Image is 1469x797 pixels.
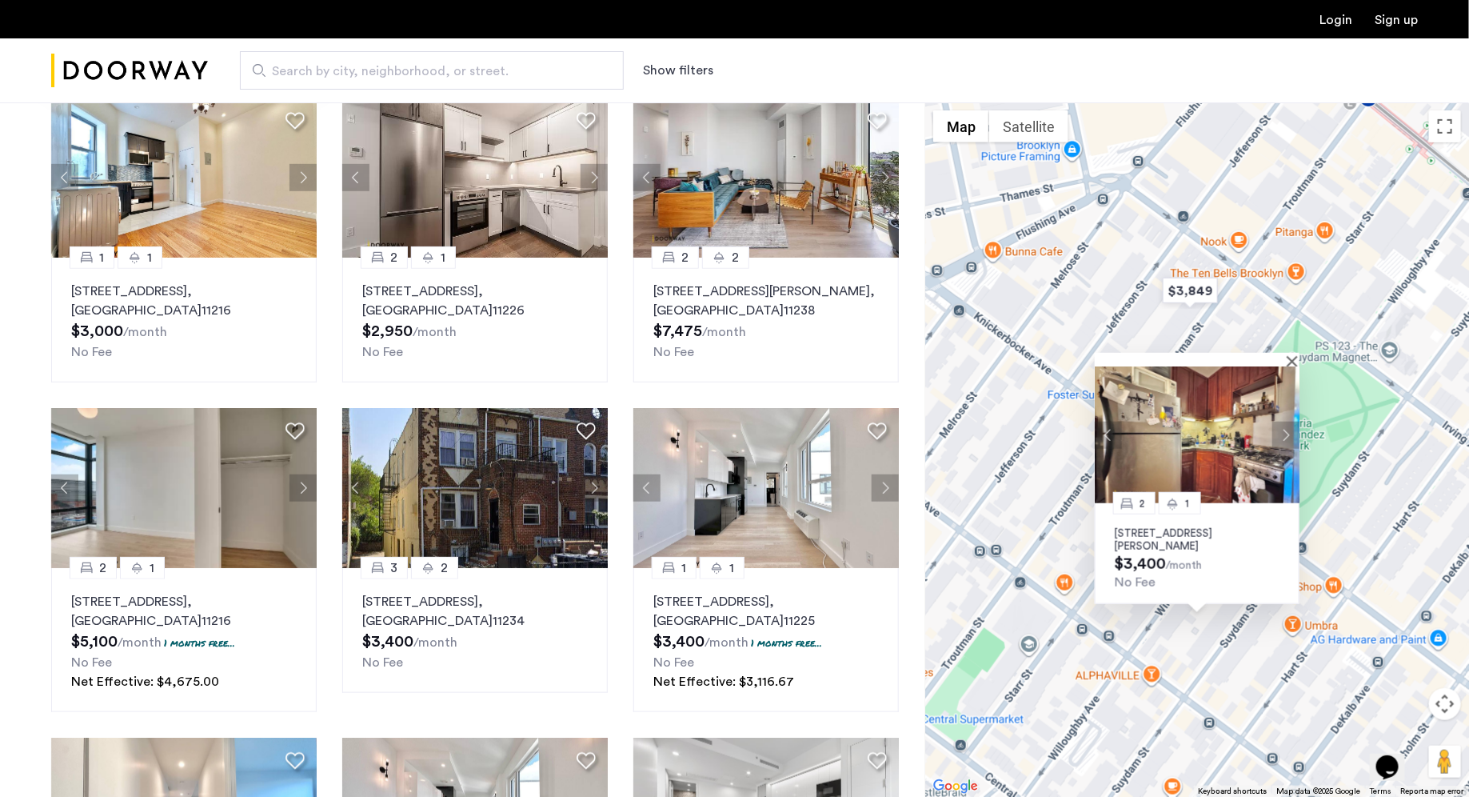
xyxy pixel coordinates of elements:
button: Previous apartment [51,164,78,191]
img: 2014_638467240162182106.jpeg [633,408,900,568]
p: [STREET_ADDRESS] 11234 [362,592,588,631]
sub: /month [705,636,748,649]
img: 2013_638555502213642215.jpeg [342,98,609,258]
button: Show street map [933,110,989,142]
a: 11[STREET_ADDRESS], [GEOGRAPHIC_DATA]112251 months free...No FeeNet Effective: $3,116.67 [633,568,899,712]
input: Apartment Search [240,51,624,90]
span: $2,950 [362,323,413,339]
span: $3,400 [1115,556,1166,572]
span: $3,400 [653,634,705,650]
p: 1 months free... [164,636,235,650]
span: 2 [681,248,689,267]
span: No Fee [1115,576,1156,589]
button: Next apartment [872,475,899,502]
span: 1 [1185,499,1189,509]
span: Net Effective: $4,675.00 [71,675,219,688]
span: No Fee [71,346,112,358]
p: [STREET_ADDRESS] 11225 [653,592,879,631]
button: Next apartment [872,164,899,191]
button: Previous apartment [51,475,78,502]
span: 2 [732,248,739,267]
p: [STREET_ADDRESS][PERSON_NAME] 11238 [653,282,879,320]
p: [STREET_ADDRESS] 11226 [362,282,588,320]
div: $3,849 [1156,273,1224,309]
a: 32[STREET_ADDRESS], [GEOGRAPHIC_DATA]11234No Fee [342,568,608,693]
button: Show or hide filters [643,61,713,80]
span: 1 [150,559,154,578]
img: 2016_638666715889673601.jpeg [633,98,900,258]
sub: /month [123,326,167,338]
img: Google [929,776,982,797]
span: No Fee [653,656,694,669]
span: No Fee [362,656,403,669]
a: Terms [1370,786,1391,797]
img: 2016_638484540295233130.jpeg [342,408,609,568]
span: $3,000 [71,323,123,339]
span: No Fee [653,346,694,358]
span: 2 [390,248,397,267]
iframe: chat widget [1370,733,1421,781]
span: 2 [441,559,448,578]
a: 11[STREET_ADDRESS], [GEOGRAPHIC_DATA]11216No Fee [51,258,317,382]
a: 21[STREET_ADDRESS], [GEOGRAPHIC_DATA]112161 months free...No FeeNet Effective: $4,675.00 [51,568,317,712]
sub: /month [1166,560,1202,571]
span: 2 [1140,499,1145,509]
button: Drag Pegman onto the map to open Street View [1429,746,1461,778]
span: $5,100 [71,634,118,650]
button: Show satellite imagery [989,110,1068,142]
img: 2012_638680378881248573.jpeg [51,98,317,258]
a: 21[STREET_ADDRESS], [GEOGRAPHIC_DATA]11226No Fee [342,258,608,382]
p: [STREET_ADDRESS] 11216 [71,592,297,631]
p: 1 months free... [751,636,822,650]
span: No Fee [362,346,403,358]
span: 1 [99,248,104,267]
button: Toggle fullscreen view [1429,110,1461,142]
button: Keyboard shortcuts [1198,786,1267,797]
span: No Fee [71,656,112,669]
a: Cazamio Logo [51,41,208,101]
button: Previous apartment [633,475,661,502]
a: Login [1319,14,1352,26]
sub: /month [702,326,746,338]
span: 1 [441,248,445,267]
span: 1 [147,248,152,267]
span: Search by city, neighborhood, or street. [272,62,579,81]
img: logo [51,41,208,101]
span: Net Effective: $3,116.67 [653,675,794,688]
img: Apartment photo [1095,366,1299,503]
button: Previous apartment [342,164,369,191]
span: 1 [681,559,686,578]
button: Next apartment [581,164,608,191]
span: 1 [729,559,734,578]
span: $3,400 [362,634,413,650]
button: Previous apartment [633,164,661,191]
a: Registration [1375,14,1418,26]
span: $7,475 [653,323,702,339]
p: [STREET_ADDRESS][PERSON_NAME] [1115,527,1279,553]
img: 2016_638673975962267132.jpeg [51,408,317,568]
button: Next apartment [289,164,317,191]
sub: /month [413,636,457,649]
a: Report a map error [1400,786,1464,797]
button: Previous apartment [1095,422,1122,449]
span: Map data ©2025 Google [1276,787,1360,795]
button: Next apartment [1272,422,1299,449]
button: Next apartment [581,475,608,502]
sub: /month [118,636,162,649]
a: 22[STREET_ADDRESS][PERSON_NAME], [GEOGRAPHIC_DATA]11238No Fee [633,258,899,382]
a: Open this area in Google Maps (opens a new window) [929,776,982,797]
span: 3 [390,559,397,578]
button: Previous apartment [342,475,369,502]
button: Close [1290,355,1301,366]
button: Next apartment [289,475,317,502]
sub: /month [413,326,457,338]
span: 2 [99,559,106,578]
p: [STREET_ADDRESS] 11216 [71,282,297,320]
button: Map camera controls [1429,688,1461,720]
